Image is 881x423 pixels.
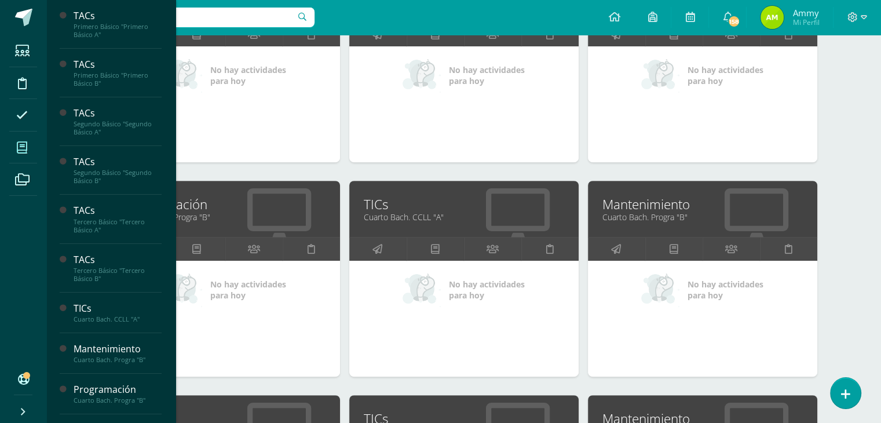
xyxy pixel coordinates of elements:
[74,71,162,87] div: Primero Básico "Primero Básico B"
[74,169,162,185] div: Segundo Básico "Segundo Básico B"
[74,9,162,39] a: TACsPrimero Básico "Primero Básico A"
[74,315,162,323] div: Cuarto Bach. CCLL "A"
[74,58,162,71] div: TACs
[74,267,162,283] div: Tercero Básico "Tercero Básico B"
[210,279,286,301] span: No hay actividades para hoy
[761,6,784,29] img: 396168a9feac30329f7dfebe783e234f.png
[74,342,162,356] div: Mantenimiento
[164,58,202,93] img: no_activities_small.png
[74,253,162,267] div: TACs
[74,204,162,234] a: TACsTercero Básico "Tercero Básico A"
[74,204,162,217] div: TACs
[364,195,564,213] a: TICs
[74,218,162,234] div: Tercero Básico "Tercero Básico A"
[74,107,162,136] a: TACsSegundo Básico "Segundo Básico A"
[449,279,525,301] span: No hay actividades para hoy
[74,342,162,364] a: MantenimientoCuarto Bach. Progra "B"
[728,15,740,28] span: 158
[74,356,162,364] div: Cuarto Bach. Progra "B"
[74,23,162,39] div: Primero Básico "Primero Básico A"
[364,211,564,223] a: Cuarto Bach. CCLL "A"
[74,120,162,136] div: Segundo Básico "Segundo Básico A"
[403,272,441,307] img: no_activities_small.png
[641,272,679,307] img: no_activities_small.png
[602,195,803,213] a: Mantenimiento
[688,64,763,86] span: No hay actividades para hoy
[164,272,202,307] img: no_activities_small.png
[74,302,162,315] div: TICs
[125,195,326,213] a: Programación
[688,279,763,301] span: No hay actividades para hoy
[54,8,315,27] input: Busca un usuario...
[792,17,819,27] span: Mi Perfil
[792,7,819,19] span: Ammy
[602,211,803,223] a: Cuarto Bach. Progra "B"
[74,9,162,23] div: TACs
[74,155,162,169] div: TACs
[449,64,525,86] span: No hay actividades para hoy
[74,253,162,283] a: TACsTercero Básico "Tercero Básico B"
[641,58,679,93] img: no_activities_small.png
[74,383,162,396] div: Programación
[74,383,162,404] a: ProgramaciónCuarto Bach. Progra "B"
[210,64,286,86] span: No hay actividades para hoy
[74,58,162,87] a: TACsPrimero Básico "Primero Básico B"
[74,302,162,323] a: TICsCuarto Bach. CCLL "A"
[74,155,162,185] a: TACsSegundo Básico "Segundo Básico B"
[403,58,441,93] img: no_activities_small.png
[74,396,162,404] div: Cuarto Bach. Progra "B"
[74,107,162,120] div: TACs
[125,211,326,223] a: Cuarto Bach. Progra "B"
